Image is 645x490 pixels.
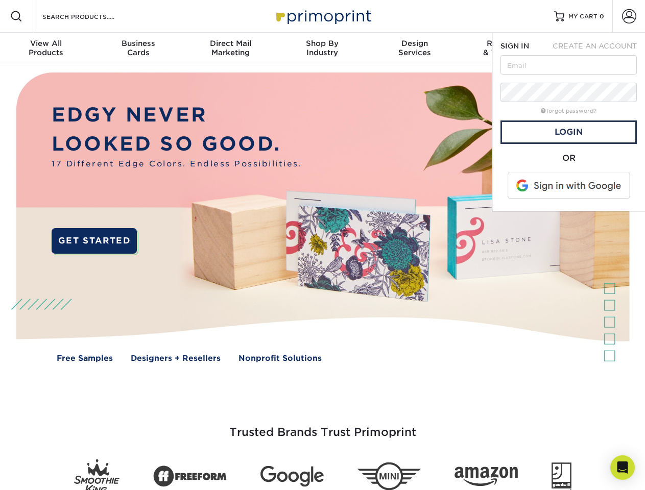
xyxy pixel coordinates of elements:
img: Primoprint [272,5,374,27]
h3: Trusted Brands Trust Primoprint [24,401,622,451]
div: Open Intercom Messenger [610,455,635,480]
div: Cards [92,39,184,57]
a: DesignServices [369,33,461,65]
a: Nonprofit Solutions [238,353,322,364]
span: Resources [461,39,553,48]
span: SIGN IN [500,42,529,50]
a: Login [500,120,637,144]
span: 17 Different Edge Colors. Endless Possibilities. [52,158,302,170]
p: EDGY NEVER [52,101,302,130]
a: Designers + Resellers [131,353,221,364]
div: OR [500,152,637,164]
p: LOOKED SO GOOD. [52,130,302,159]
span: Business [92,39,184,48]
span: CREATE AN ACCOUNT [553,42,637,50]
span: MY CART [568,12,598,21]
span: 0 [600,13,604,20]
span: Direct Mail [184,39,276,48]
a: Direct MailMarketing [184,33,276,65]
div: Industry [276,39,368,57]
div: Services [369,39,461,57]
span: Shop By [276,39,368,48]
input: SEARCH PRODUCTS..... [41,10,141,22]
span: Design [369,39,461,48]
img: Google [260,466,324,487]
a: BusinessCards [92,33,184,65]
a: Free Samples [57,353,113,364]
a: Shop ByIndustry [276,33,368,65]
a: Resources& Templates [461,33,553,65]
a: forgot password? [541,108,596,114]
div: Marketing [184,39,276,57]
a: GET STARTED [52,228,137,254]
input: Email [500,55,637,75]
img: Goodwill [552,462,571,490]
img: Amazon [455,467,518,486]
div: & Templates [461,39,553,57]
